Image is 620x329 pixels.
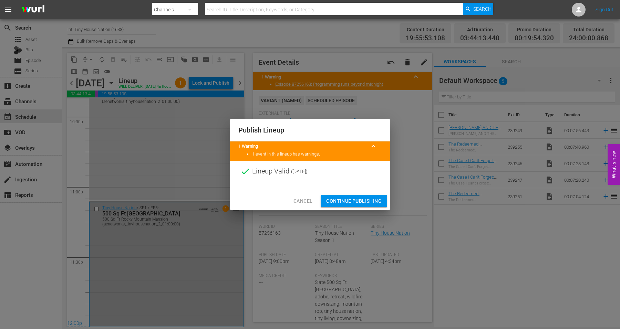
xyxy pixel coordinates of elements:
[365,138,382,155] button: keyboard_arrow_up
[291,166,308,177] span: ( [DATE] )
[596,7,613,12] a: Sign Out
[4,6,12,14] span: menu
[473,3,492,15] span: Search
[238,125,382,136] h2: Publish Lineup
[252,151,382,158] li: 1 event in this lineup has warnings.
[321,195,387,208] button: Continue Publishing
[238,143,365,150] title: 1 Warning
[326,197,382,205] span: Continue Publishing
[293,197,312,205] span: Cancel
[230,161,390,182] div: Lineup Valid
[288,195,318,208] button: Cancel
[17,2,50,18] img: ans4CAIJ8jUAAAAAAAAAAAAAAAAAAAAAAAAgQb4GAAAAAAAAAAAAAAAAAAAAAAAAJMjXAAAAAAAAAAAAAAAAAAAAAAAAgAT5G...
[608,144,620,185] button: Open Feedback Widget
[369,142,378,150] span: keyboard_arrow_up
